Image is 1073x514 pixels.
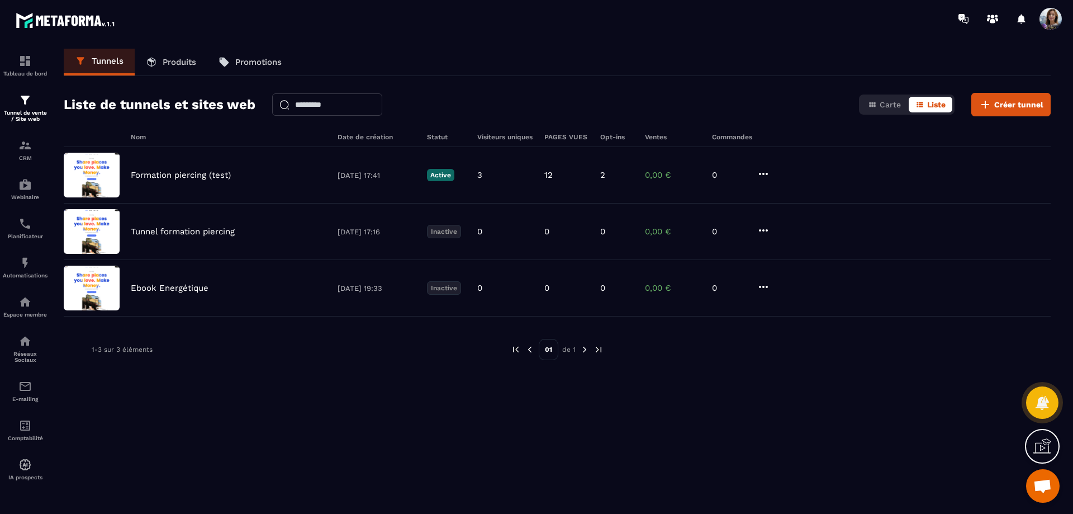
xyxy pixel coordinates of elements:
img: logo [16,10,116,30]
a: emailemailE-mailing [3,371,48,411]
p: 0 [600,227,605,237]
a: formationformationCRM [3,130,48,169]
img: automations [18,256,32,270]
p: Espace membre [3,312,48,318]
img: next [594,345,604,355]
h6: Commandes [712,133,752,141]
img: automations [18,458,32,471]
a: schedulerschedulerPlanificateur [3,209,48,248]
p: 0,00 € [645,170,701,180]
h6: Opt-ins [600,133,634,141]
a: Ouvrir le chat [1026,469,1060,503]
p: 01 [539,339,558,360]
p: 0 [477,227,482,237]
img: prev [511,345,521,355]
a: automationsautomationsAutomatisations [3,248,48,287]
p: Ebook Energétique [131,283,208,293]
p: 0,00 € [645,283,701,293]
p: 0 [477,283,482,293]
h6: PAGES VUES [544,133,589,141]
p: Automatisations [3,272,48,279]
a: Tunnels [64,49,135,76]
img: social-network [18,334,32,348]
p: 0 [544,227,549,237]
span: Créer tunnel [994,99,1043,110]
p: 3 [477,170,482,180]
img: scheduler [18,217,32,230]
p: Produits [163,57,196,67]
p: 0 [544,283,549,293]
span: Liste [927,100,946,109]
p: Comptabilité [3,435,48,441]
button: Carte [861,97,908,112]
button: Créer tunnel [971,93,1051,116]
p: CRM [3,155,48,161]
a: formationformationTableau de bord [3,46,48,85]
p: 0 [712,170,746,180]
p: Webinaire [3,194,48,200]
p: 2 [600,170,605,180]
p: 0 [712,283,746,293]
h6: Nom [131,133,326,141]
p: E-mailing [3,396,48,402]
img: automations [18,295,32,309]
h6: Ventes [645,133,701,141]
h6: Visiteurs uniques [477,133,533,141]
p: Planificateur [3,233,48,239]
p: Inactive [427,225,461,238]
p: 0 [600,283,605,293]
p: [DATE] 17:16 [338,228,416,236]
span: Carte [880,100,901,109]
img: image [64,266,120,310]
p: [DATE] 17:41 [338,171,416,180]
p: 0,00 € [645,227,701,237]
h6: Date de création [338,133,416,141]
img: prev [525,345,535,355]
p: Active [427,169,454,181]
p: Tunnels [92,56,124,66]
p: 12 [544,170,553,180]
p: Promotions [235,57,282,67]
p: Réseaux Sociaux [3,351,48,363]
p: 1-3 sur 3 éléments [92,346,153,353]
a: Promotions [207,49,293,76]
a: automationsautomationsWebinaire [3,169,48,209]
p: 0 [712,227,746,237]
p: de 1 [562,345,576,354]
img: image [64,209,120,254]
p: Formation piercing (test) [131,170,231,180]
img: formation [18,54,32,68]
a: formationformationTunnel de vente / Site web [3,85,48,130]
img: automations [18,178,32,191]
img: email [18,380,32,393]
img: formation [18,139,32,152]
img: accountant [18,419,32,432]
a: accountantaccountantComptabilité [3,411,48,450]
h6: Statut [427,133,466,141]
p: Tunnel de vente / Site web [3,110,48,122]
img: next [580,345,590,355]
a: social-networksocial-networkRéseaux Sociaux [3,326,48,371]
p: Inactive [427,281,461,295]
button: Liste [909,97,952,112]
p: [DATE] 19:33 [338,284,416,293]
a: automationsautomationsEspace membre [3,287,48,326]
p: IA prospects [3,474,48,480]
img: image [64,153,120,197]
p: Tunnel formation piercing [131,227,235,237]
a: Produits [135,49,207,76]
img: formation [18,93,32,107]
h2: Liste de tunnels et sites web [64,93,255,116]
p: Tableau de bord [3,70,48,77]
